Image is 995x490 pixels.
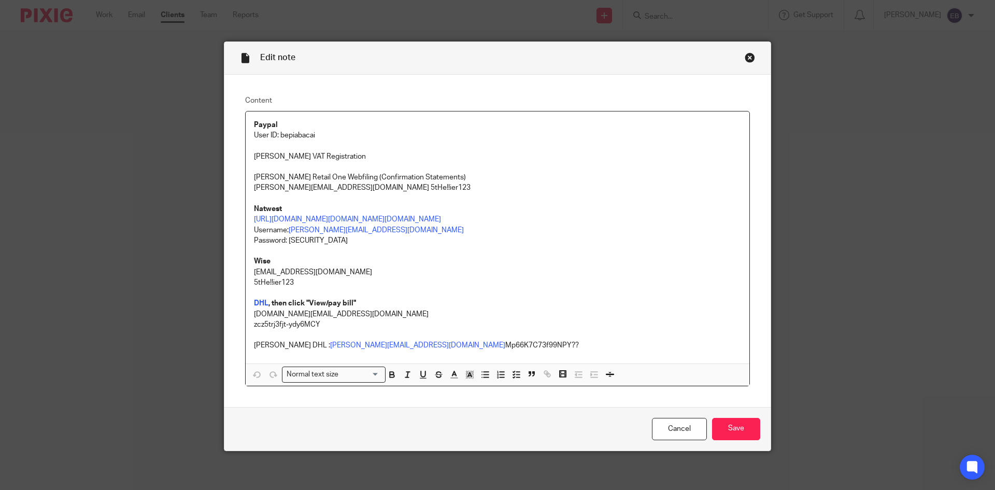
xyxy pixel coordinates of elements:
a: [PERSON_NAME][EMAIL_ADDRESS][DOMAIN_NAME] [289,227,464,234]
p: [PERSON_NAME] VAT Registration [254,151,741,162]
p: [DOMAIN_NAME][EMAIL_ADDRESS][DOMAIN_NAME] [254,309,741,319]
div: Search for option [282,367,386,383]
p: [EMAIL_ADDRESS][DOMAIN_NAME] 5tHe!!ier123 [254,267,741,288]
strong: , then click "View/pay bill" [268,300,356,307]
a: [PERSON_NAME][EMAIL_ADDRESS][DOMAIN_NAME] [330,342,505,349]
span: Normal text size [285,369,341,380]
p: [PERSON_NAME] Retail One Webfiling (Confirmation Statements) [254,172,741,183]
strong: Paypal [254,121,278,129]
label: Content [245,95,750,106]
p: zcz5trj3fjt-ydy6MCY [254,319,741,330]
div: Close this dialog window [745,52,755,63]
strong: Natwest [254,205,282,213]
p: Password: [SECURITY_DATA] [254,235,741,246]
strong: Wise [254,258,271,265]
p: [PERSON_NAME][EMAIL_ADDRESS][DOMAIN_NAME] 5tHe!!ier123 [254,183,741,193]
p: [PERSON_NAME] DHL : Mp66K7C73f99NPY?? [254,340,741,351]
span: Edit note [260,53,295,62]
input: Save [712,418,760,440]
a: Cancel [652,418,707,440]
a: DHL [254,300,268,307]
input: Search for option [342,369,379,380]
p: User ID: bepiabacai [254,130,741,141]
a: [URL][DOMAIN_NAME][DOMAIN_NAME][DOMAIN_NAME] [254,216,441,223]
p: Username: [254,214,741,235]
